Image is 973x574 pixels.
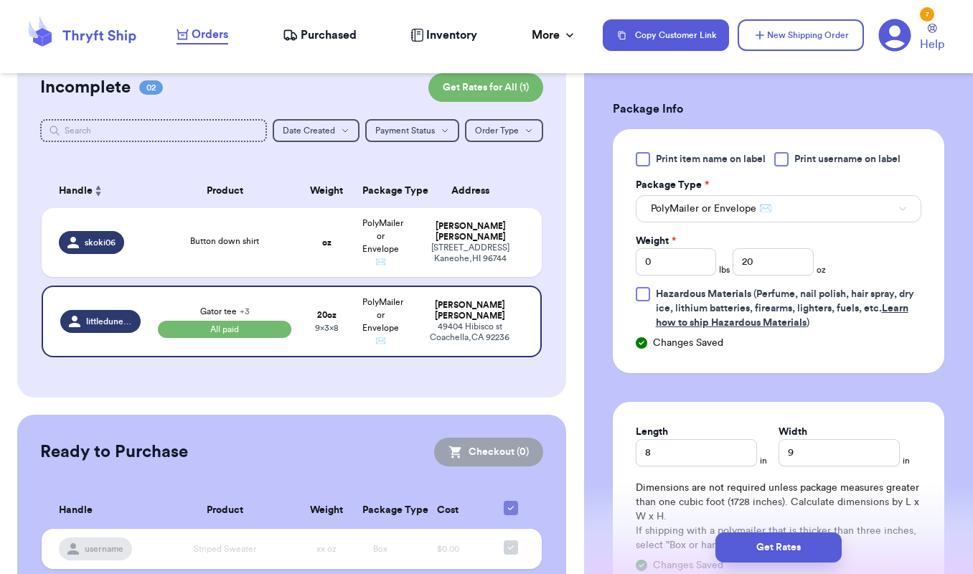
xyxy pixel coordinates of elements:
[656,289,751,299] span: Hazardous Materials
[375,126,435,135] span: Payment Status
[410,27,477,44] a: Inventory
[300,492,354,529] th: Weight
[317,311,337,319] strong: 20 oz
[920,36,944,53] span: Help
[158,321,291,338] span: All paid
[817,264,826,276] span: oz
[316,545,337,553] span: xx oz
[190,237,259,245] span: Button down shirt
[613,100,944,118] h3: Package Info
[794,152,901,166] span: Print username on label
[86,316,132,327] span: littledunesndaisies
[194,545,256,553] span: Striped Sweater
[434,438,543,466] button: Checkout (0)
[149,174,300,208] th: Product
[300,174,354,208] th: Weight
[273,119,359,142] button: Date Created
[283,27,357,44] a: Purchased
[465,119,543,142] button: Order Type
[59,184,93,199] span: Handle
[240,307,250,316] span: + 3
[428,73,543,102] button: Get Rates for All (1)
[651,202,771,216] span: PolyMailer or Envelope ✉️
[636,178,709,192] label: Package Type
[779,425,807,439] label: Width
[475,126,519,135] span: Order Type
[139,80,163,95] span: 02
[408,174,542,208] th: Address
[40,119,267,142] input: Search
[315,324,339,332] span: 9 x 3 x 8
[373,545,387,553] span: Box
[603,19,729,51] button: Copy Customer Link
[416,243,525,264] div: [STREET_ADDRESS] Kaneohe , HI 96744
[40,441,188,464] h2: Ready to Purchase
[40,76,131,99] h2: Incomplete
[636,195,921,222] button: PolyMailer or Envelope ✉️
[656,289,914,328] span: (Perfume, nail polish, hair spray, dry ice, lithium batteries, firearms, lighters, fuels, etc. )
[365,119,459,142] button: Payment Status
[760,455,767,466] span: in
[416,300,523,321] div: [PERSON_NAME] [PERSON_NAME]
[200,307,250,316] span: Gator tee
[426,27,477,44] span: Inventory
[920,7,934,22] div: 7
[354,492,408,529] th: Package Type
[85,237,116,248] span: skoki06
[362,219,403,266] span: PolyMailer or Envelope ✉️
[93,182,104,199] button: Sort ascending
[283,126,335,135] span: Date Created
[301,27,357,44] span: Purchased
[920,24,944,53] a: Help
[636,234,676,248] label: Weight
[416,221,525,243] div: [PERSON_NAME] [PERSON_NAME]
[192,26,228,43] span: Orders
[437,545,459,553] span: $0.00
[653,336,723,350] span: Changes Saved
[59,503,93,518] span: Handle
[656,152,766,166] span: Print item name on label
[878,19,911,52] a: 7
[85,543,123,555] span: username
[715,532,842,563] button: Get Rates
[149,492,300,529] th: Product
[354,174,408,208] th: Package Type
[903,455,910,466] span: in
[362,298,403,345] span: PolyMailer or Envelope ✉️
[738,19,864,51] button: New Shipping Order
[177,26,228,44] a: Orders
[322,238,332,247] strong: oz
[532,27,577,44] div: More
[636,425,668,439] label: Length
[408,492,488,529] th: Cost
[416,321,523,343] div: 49404 Hibisco st Coachella , CA 92236
[719,264,730,276] span: lbs
[636,481,921,552] div: Dimensions are not required unless package measures greater than one cubic foot (1728 inches). Ca...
